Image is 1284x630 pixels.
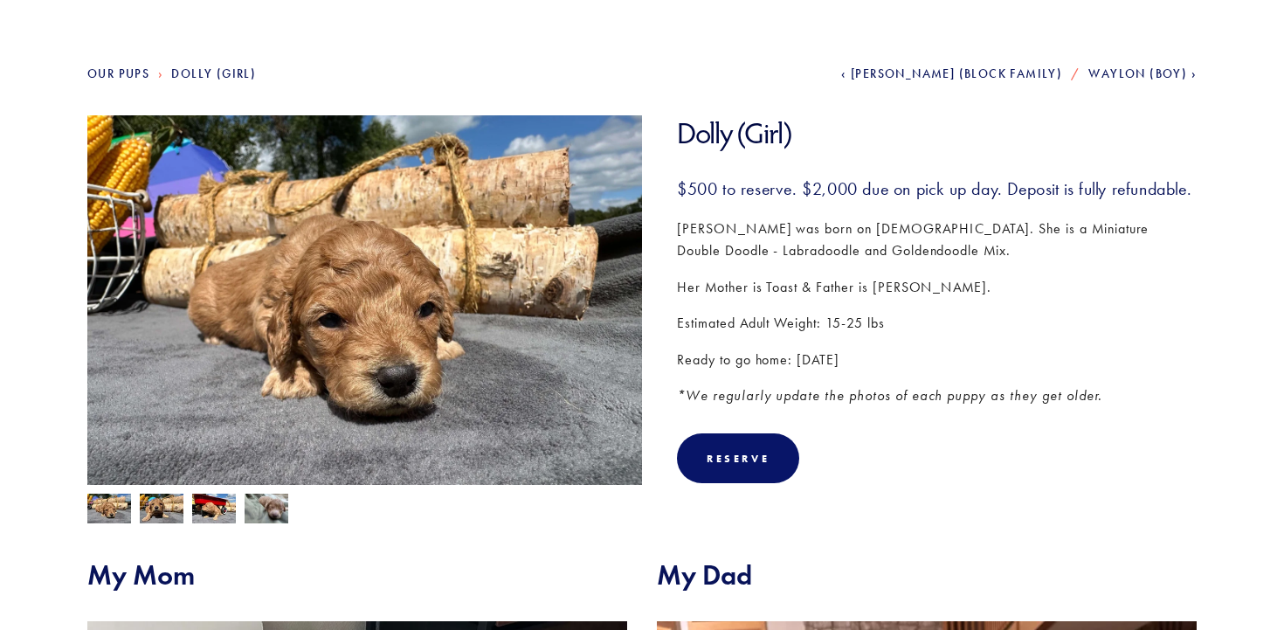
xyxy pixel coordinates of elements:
[677,349,1197,371] p: Ready to go home: [DATE]
[1088,66,1187,81] span: Waylon (Boy)
[851,66,1062,81] span: [PERSON_NAME] (Block Family)
[657,558,1197,592] h2: My Dad
[87,92,642,508] img: Dolly 3.jpg
[677,115,1197,151] h1: Dolly (Girl)
[677,177,1197,200] h3: $500 to reserve. $2,000 due on pick up day. Deposit is fully refundable.
[140,494,183,527] img: Dolly 2.jpg
[245,492,288,525] img: Dolly 1.jpg
[87,66,149,81] a: Our Pups
[87,558,627,592] h2: My Mom
[87,492,131,525] img: Dolly 3.jpg
[841,66,1062,81] a: [PERSON_NAME] (Block Family)
[707,452,770,465] div: Reserve
[677,312,1197,335] p: Estimated Adult Weight: 15-25 lbs
[1088,66,1197,81] a: Waylon (Boy)
[192,494,236,527] img: Dolly 4.jpg
[677,276,1197,299] p: Her Mother is Toast & Father is [PERSON_NAME].
[677,387,1102,404] em: *We regularly update the photos of each puppy as they get older.
[171,66,256,81] a: Dolly (Girl)
[677,433,799,483] div: Reserve
[677,218,1197,262] p: [PERSON_NAME] was born on [DEMOGRAPHIC_DATA]. She is a Miniature Double Doodle - Labradoodle and ...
